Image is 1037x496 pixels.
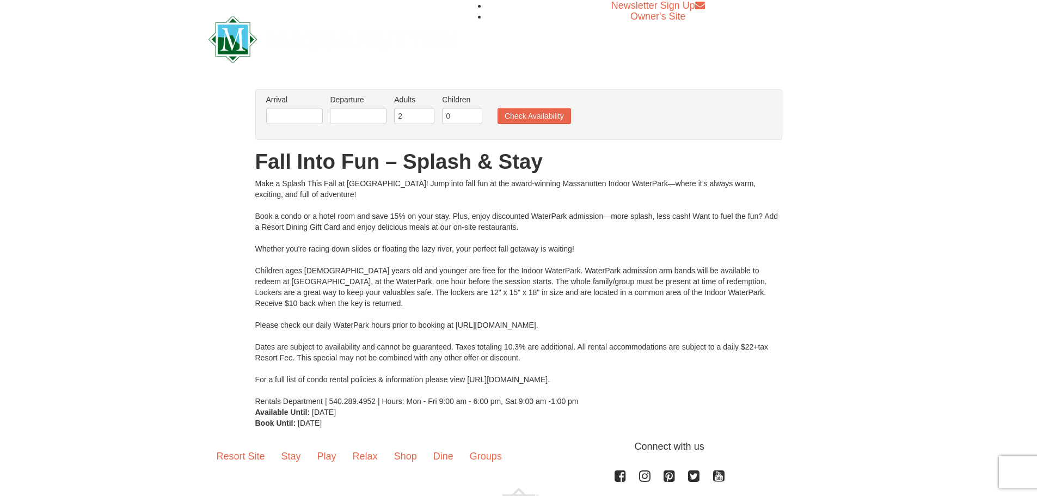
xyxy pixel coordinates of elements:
a: Shop [386,439,425,473]
label: Departure [330,94,386,105]
strong: Available Until: [255,408,310,417]
a: Owner's Site [630,11,685,22]
a: Dine [425,439,462,473]
a: Groups [462,439,510,473]
div: Make a Splash This Fall at [GEOGRAPHIC_DATA]! Jump into fall fun at the award-winning Massanutten... [255,178,782,407]
a: Relax [345,439,386,473]
button: Check Availability [498,108,571,124]
strong: Book Until: [255,419,296,427]
img: Massanutten Resort Logo [208,16,458,63]
span: [DATE] [298,419,322,427]
label: Adults [394,94,434,105]
a: Play [309,439,345,473]
label: Children [442,94,482,105]
label: Arrival [266,94,323,105]
h1: Fall Into Fun – Splash & Stay [255,151,782,173]
a: Resort Site [208,439,273,473]
a: Stay [273,439,309,473]
a: Massanutten Resort [208,25,458,51]
span: [DATE] [312,408,336,417]
p: Connect with us [208,439,829,454]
